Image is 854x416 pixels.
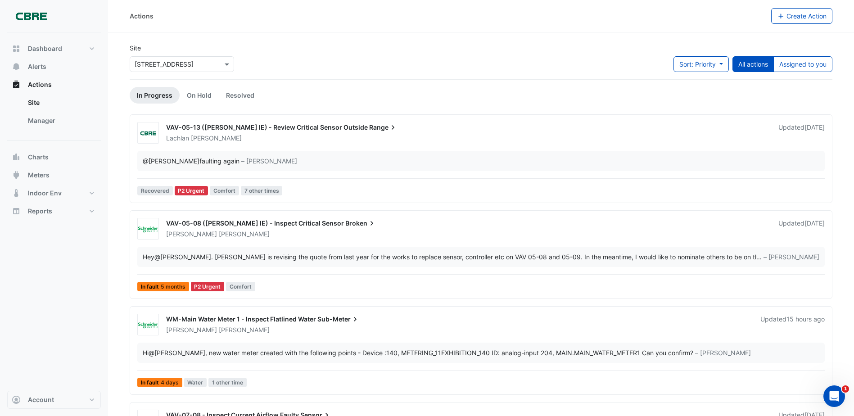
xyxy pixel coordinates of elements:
span: Sort: Priority [679,60,716,68]
app-icon: Meters [12,171,21,180]
a: Resolved [219,87,262,104]
span: WM-Main Water Meter 1 - Inspect Flatlined Water [166,315,316,323]
span: Meters [28,171,50,180]
span: Mon 08-Sep-2025 17:32 AEST [786,315,825,323]
app-icon: Actions [12,80,21,89]
div: Updated [778,123,825,143]
span: 5 months [161,284,185,289]
span: Broken [345,219,376,228]
app-icon: Reports [12,207,21,216]
app-icon: Charts [12,153,21,162]
div: Hi , new water meter created with the following points - Device :140, METERING_11EXHIBITION_140 I... [143,348,693,357]
div: Actions [7,94,101,133]
span: Reports [28,207,52,216]
span: Indoor Env [28,189,62,198]
button: Create Action [771,8,833,24]
span: claudio.campos@se.com [Schneider Electric] [143,157,199,165]
span: Comfort [210,186,239,195]
button: Account [7,391,101,409]
span: [PERSON_NAME] [191,134,242,143]
img: Schneider Electric [138,225,158,234]
div: Actions [130,11,154,21]
span: claudio.campos@se.com [Schneider Electric] [149,349,205,357]
span: [PERSON_NAME] [219,230,270,239]
span: 4 days [161,380,179,385]
button: Dashboard [7,40,101,58]
span: In fault [137,378,182,387]
span: conor.deane@cimenviro.com [CIM] [154,253,211,261]
a: Manager [21,112,101,130]
a: Site [21,94,101,112]
button: Sort: Priority [673,56,729,72]
span: 7 other times [241,186,283,195]
span: Range [369,123,398,132]
span: – [PERSON_NAME] [241,156,297,166]
button: Meters [7,166,101,184]
span: Sub-Meter [317,315,360,324]
span: Lachlan [166,134,189,142]
app-icon: Dashboard [12,44,21,53]
button: Alerts [7,58,101,76]
span: In fault [137,282,189,291]
img: Company Logo [11,7,51,25]
div: faulting again [143,156,239,166]
span: 1 [842,385,849,393]
span: VAV-05-08 ([PERSON_NAME] IE) - Inspect Critical Sensor [166,219,344,227]
app-icon: Indoor Env [12,189,21,198]
span: VAV-05-13 ([PERSON_NAME] IE) - Review Critical Sensor Outside [166,123,368,131]
span: Mon 25-Aug-2025 11:24 AEST [804,219,825,227]
img: CBRE Charter Hall [138,129,158,138]
button: Actions [7,76,101,94]
div: Hey . [PERSON_NAME] is revising the quote from last year for the works to replace sensor, control... [143,252,756,262]
span: [PERSON_NAME] [166,326,217,334]
a: In Progress [130,87,180,104]
div: Updated [760,315,825,335]
div: P2 Urgent [175,186,208,195]
div: … [143,252,819,262]
span: Dashboard [28,44,62,53]
button: Reports [7,202,101,220]
span: Account [28,395,54,404]
span: – [PERSON_NAME] [695,348,751,357]
span: Recovered [137,186,173,195]
span: Water [184,378,207,387]
button: Charts [7,148,101,166]
img: Schneider Electric [138,321,158,330]
span: Alerts [28,62,46,71]
span: 1 other time [208,378,247,387]
button: Indoor Env [7,184,101,202]
button: Assigned to you [773,56,832,72]
button: All actions [732,56,774,72]
div: P2 Urgent [191,282,225,291]
app-icon: Alerts [12,62,21,71]
span: [PERSON_NAME] [166,230,217,238]
span: Charts [28,153,49,162]
span: Actions [28,80,52,89]
span: – [PERSON_NAME] [764,252,819,262]
span: Fri 05-Sep-2025 15:15 AEST [804,123,825,131]
a: On Hold [180,87,219,104]
div: Updated [778,219,825,239]
span: Create Action [786,12,827,20]
span: [PERSON_NAME] [219,326,270,335]
iframe: Intercom live chat [823,385,845,407]
label: Site [130,43,141,53]
span: Comfort [226,282,255,291]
